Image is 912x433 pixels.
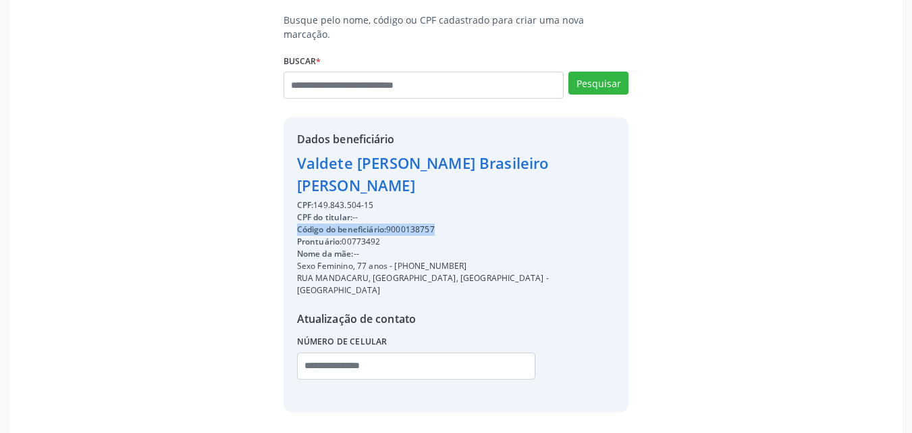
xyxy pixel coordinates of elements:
span: Prontuário: [297,236,342,247]
span: Nome da mãe: [297,248,354,259]
div: 149.843.504-15 [297,199,616,211]
span: CPF do titular: [297,211,352,223]
span: CPF: [297,199,314,211]
div: Dados beneficiário [297,131,616,147]
span: Código do beneficiário: [297,224,386,235]
div: RUA MANDACARU, [GEOGRAPHIC_DATA], [GEOGRAPHIC_DATA] - [GEOGRAPHIC_DATA] [297,272,616,297]
label: Número de celular [297,332,387,353]
p: Busque pelo nome, código ou CPF cadastrado para criar uma nova marcação. [284,13,629,41]
div: 00773492 [297,236,616,248]
div: Sexo Feminino, 77 anos - [PHONE_NUMBER] [297,260,616,272]
div: 9000138757 [297,224,616,236]
div: Atualização de contato [297,311,616,327]
div: -- [297,211,616,224]
div: Valdete [PERSON_NAME] Brasileiro [PERSON_NAME] [297,152,616,197]
button: Pesquisar [568,72,628,95]
div: -- [297,248,616,260]
label: Buscar [284,51,321,72]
